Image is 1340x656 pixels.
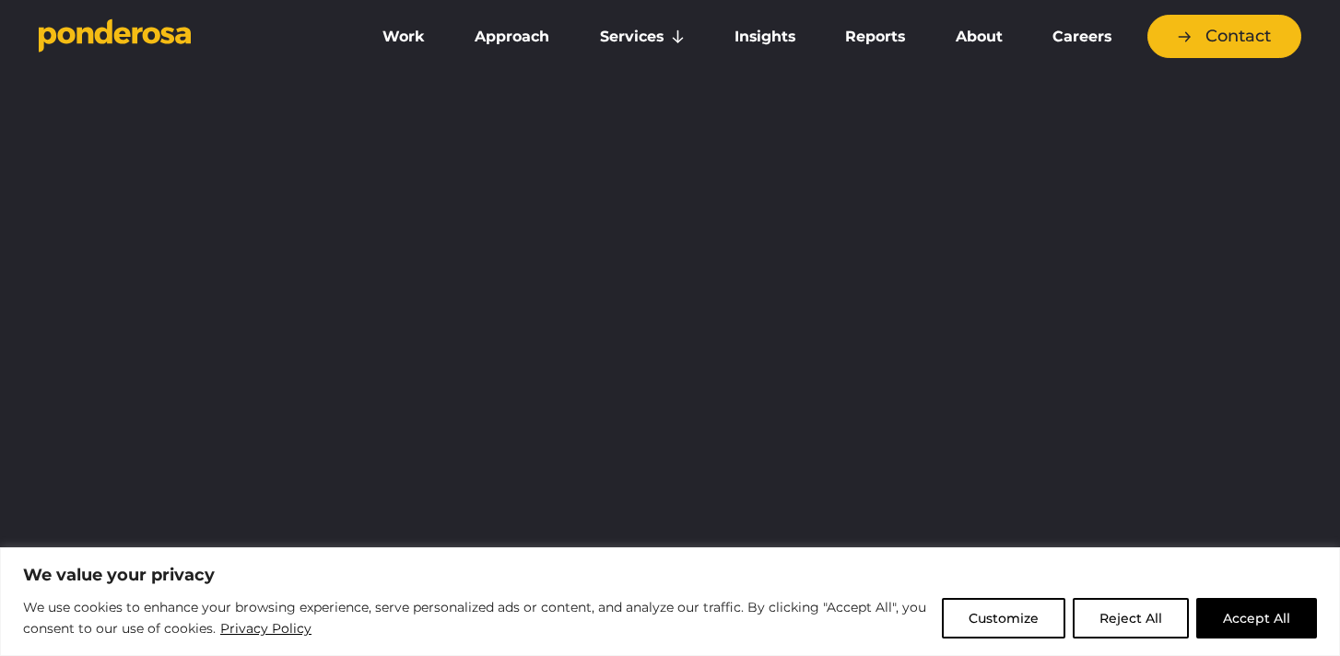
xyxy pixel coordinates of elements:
p: We use cookies to enhance your browsing experience, serve personalized ads or content, and analyz... [23,597,928,640]
a: Reports [824,18,926,56]
a: Contact [1147,15,1301,58]
a: Privacy Policy [219,617,312,639]
button: Customize [942,598,1065,638]
a: Services [579,18,706,56]
button: Reject All [1073,598,1189,638]
a: Insights [713,18,817,56]
a: Careers [1031,18,1133,56]
a: Approach [453,18,570,56]
p: We value your privacy [23,564,1317,586]
a: Go to homepage [39,18,334,55]
button: Accept All [1196,598,1317,638]
a: Work [361,18,446,56]
a: About [934,18,1023,56]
